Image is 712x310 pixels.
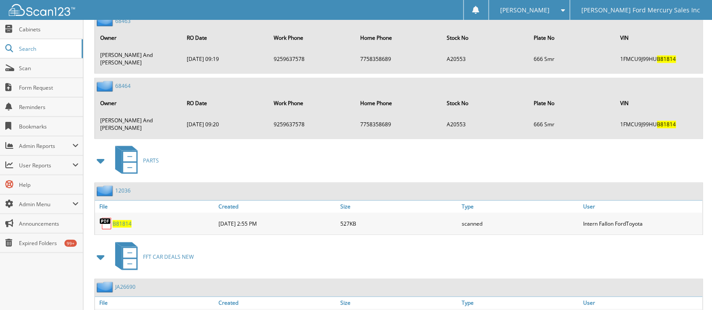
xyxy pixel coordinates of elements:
th: Owner [96,29,181,47]
th: Stock No [443,29,528,47]
th: Work Phone [269,95,355,113]
span: PARTS [143,157,159,165]
div: 527KB [338,215,460,233]
a: B81814 [113,220,132,228]
td: 1FMCU9J99HU [616,48,702,70]
td: [PERSON_NAME] And [PERSON_NAME] [96,48,181,70]
img: PDF.png [99,217,113,231]
td: [PERSON_NAME] And [PERSON_NAME] [96,113,181,136]
span: Search [19,45,77,53]
span: Reminders [19,103,79,111]
div: scanned [460,215,581,233]
span: Scan [19,64,79,72]
div: 99+ [64,240,77,247]
td: 1FMCU9J99HU [616,113,702,136]
span: Cabinets [19,26,79,33]
a: Size [338,297,460,309]
span: B81814 [657,121,676,129]
th: RO Date [182,29,268,47]
a: 68463 [115,17,131,25]
a: File [95,201,216,213]
span: Expired Folders [19,239,79,247]
div: [DATE] 2:55 PM [216,215,338,233]
th: Plate No [529,95,615,113]
a: Type [460,297,581,309]
td: [DATE] 09:19 [182,48,268,70]
span: FFT CAR DEALS NEW [143,253,194,261]
span: Admin Menu [19,200,72,208]
th: VIN [616,29,702,47]
span: Admin Reports [19,142,72,150]
th: Plate No [529,29,615,47]
td: 666 Smr [529,113,615,136]
a: Size [338,201,460,213]
a: Created [216,297,338,309]
td: 7758358689 [356,48,441,70]
span: User Reports [19,162,72,169]
td: 9259637578 [269,48,355,70]
td: 7758358689 [356,113,441,136]
th: Home Phone [356,29,441,47]
td: 9259637578 [269,113,355,136]
th: Home Phone [356,95,441,113]
span: B81814 [657,56,676,63]
img: folder2.png [97,282,115,293]
td: A20553 [443,48,528,70]
a: PARTS [110,144,159,178]
a: File [95,297,216,309]
a: FFT CAR DEALS NEW [110,240,194,275]
td: [DATE] 09:20 [182,113,268,136]
span: Help [19,181,79,189]
a: Created [216,201,338,213]
span: [PERSON_NAME] [501,8,550,13]
th: Stock No [443,95,528,113]
th: Work Phone [269,29,355,47]
a: 12036 [115,187,131,195]
span: [PERSON_NAME] Ford Mercury Sales Inc [582,8,701,13]
img: folder2.png [97,81,115,92]
img: folder2.png [97,15,115,26]
span: Announcements [19,220,79,227]
a: Type [460,201,581,213]
a: User [581,201,703,213]
th: Owner [96,95,181,113]
img: scan123-logo-white.svg [9,4,75,16]
td: A20553 [443,113,528,136]
th: VIN [616,95,702,113]
iframe: Chat Widget [668,268,712,310]
span: Bookmarks [19,123,79,130]
a: 68464 [115,83,131,90]
th: RO Date [182,95,268,113]
img: folder2.png [97,185,115,197]
span: Form Request [19,84,79,91]
a: User [581,297,703,309]
div: Intern Fallon FordToyota [581,215,703,233]
td: 666 Smr [529,48,615,70]
a: JA26690 [115,284,136,291]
